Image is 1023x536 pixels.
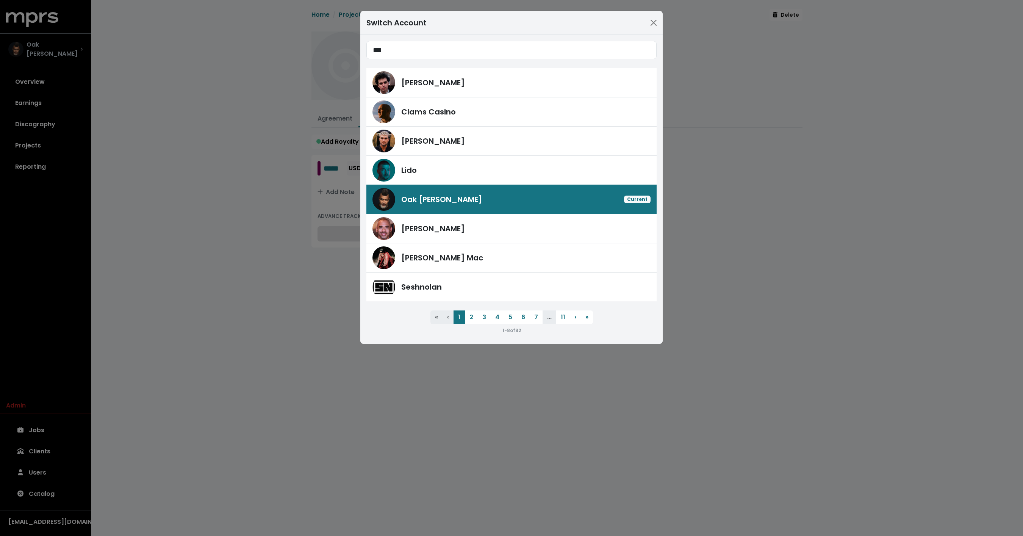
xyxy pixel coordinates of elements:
a: LidoLido [366,156,657,185]
span: Seshnolan [401,281,442,293]
a: Harvey Mason Jr[PERSON_NAME] [366,214,657,243]
span: » [585,313,588,321]
a: Oak FelderOak [PERSON_NAME]Current [366,185,657,214]
a: Fred Gibson[PERSON_NAME] [366,127,657,156]
img: Lido [372,159,395,182]
span: [PERSON_NAME] Mac [401,252,483,263]
button: 3 [478,310,491,324]
a: Keegan Mac[PERSON_NAME] Mac [366,243,657,273]
span: [PERSON_NAME] [401,223,465,234]
button: 7 [530,310,543,324]
button: 6 [517,310,530,324]
input: Search accounts [366,41,657,59]
button: 5 [504,310,517,324]
img: Clams Casino [372,100,395,123]
small: 1 - 8 of 82 [502,327,521,334]
span: Clams Casino [401,106,456,118]
img: Harvey Mason Jr [372,217,395,240]
span: Lido [401,165,417,176]
span: [PERSON_NAME] [401,77,465,88]
a: James Ford[PERSON_NAME] [366,68,657,97]
button: 2 [465,310,478,324]
img: James Ford [372,71,395,94]
a: Clams CasinoClams Casino [366,97,657,127]
img: Seshnolan [372,276,395,298]
span: Oak [PERSON_NAME] [401,194,482,205]
a: SeshnolanSeshnolan [366,273,657,301]
button: 11 [556,310,570,324]
span: Current [624,196,651,203]
span: › [574,313,576,321]
img: Keegan Mac [372,246,395,269]
img: Oak Felder [372,188,395,211]
button: 4 [491,310,504,324]
button: Close [648,17,660,29]
span: [PERSON_NAME] [401,135,465,147]
div: Switch Account [366,17,427,28]
img: Fred Gibson [372,130,395,152]
button: 1 [454,310,465,324]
